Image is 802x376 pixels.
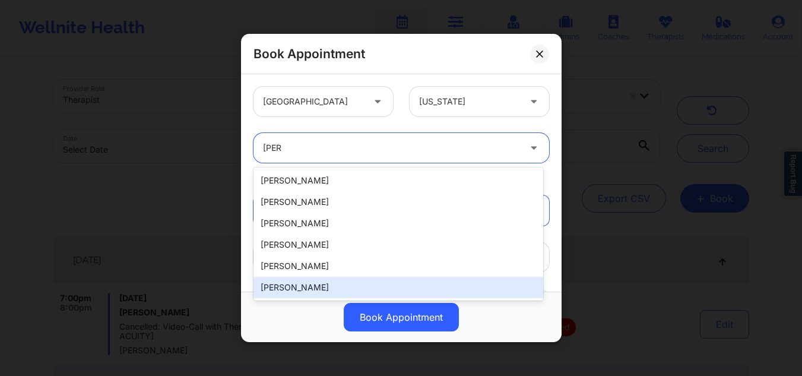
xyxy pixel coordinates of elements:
[263,87,363,116] div: [GEOGRAPHIC_DATA]
[419,87,519,116] div: [US_STATE]
[253,170,543,191] div: [PERSON_NAME]
[253,234,543,255] div: [PERSON_NAME]
[253,277,543,298] div: [PERSON_NAME]
[245,175,557,187] div: Client information:
[410,195,549,225] a: Not Registered Client
[253,46,365,62] h2: Book Appointment
[253,255,543,277] div: [PERSON_NAME]
[344,303,459,331] button: Book Appointment
[253,191,543,213] div: [PERSON_NAME]
[253,213,543,234] div: [PERSON_NAME]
